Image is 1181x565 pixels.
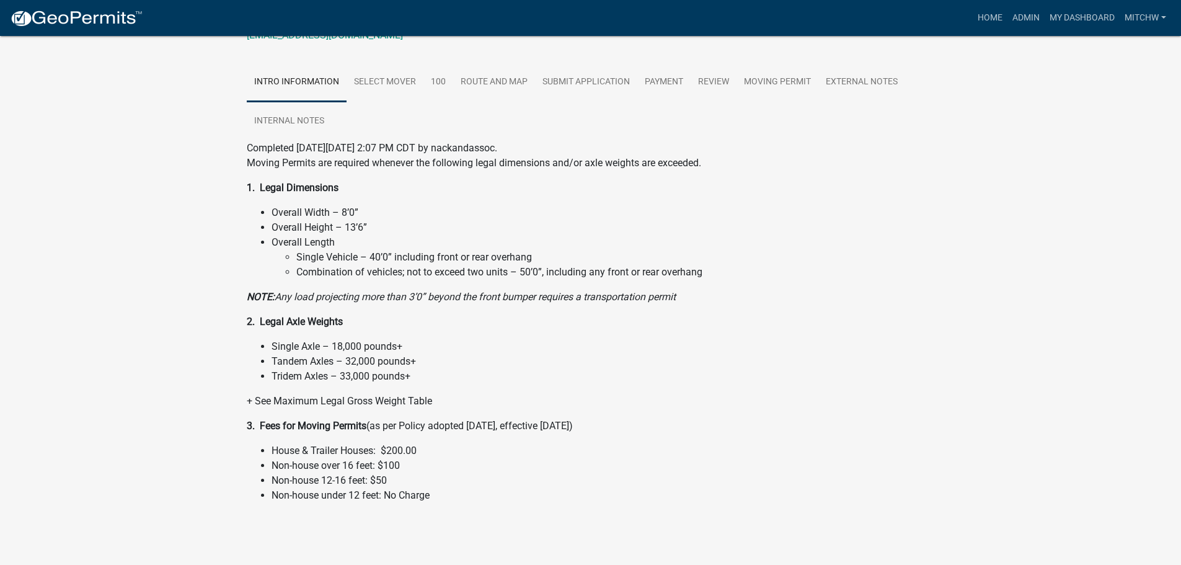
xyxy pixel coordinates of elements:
[272,443,935,458] li: House & Trailer Houses: $200.00
[272,339,935,354] li: Single Axle – 18,000 pounds+
[272,488,935,503] li: Non-house under 12 feet: No Charge
[818,63,905,102] a: External Notes
[272,220,935,235] li: Overall Height – 13’6”
[973,6,1007,30] a: Home
[736,63,818,102] a: Moving Permit
[296,265,935,280] li: Combination of vehicles; not to exceed two units – 50’0”, including any front or rear overhang
[247,156,935,171] p: Moving Permits are required whenever the following legal dimensions and/or axle weights are excee...
[247,102,332,141] a: Internal Notes
[423,63,453,102] a: 100
[272,458,935,473] li: Non-house over 16 feet: $100
[1045,6,1120,30] a: My Dashboard
[272,354,935,369] li: Tandem Axles – 32,000 pounds+
[247,316,343,327] strong: 2. Legal Axle Weights
[247,394,935,409] p: + See Maximum Legal Gross Weight Table
[453,63,535,102] a: Route and Map
[247,291,676,303] i: Any load projecting more than 3’0” beyond the front bumper requires a transportation permit
[247,420,366,432] strong: 3. Fees for Moving Permits
[296,250,935,265] li: Single Vehicle – 40’0” including front or rear overhang
[272,235,935,280] li: Overall Length
[637,63,691,102] a: Payment
[247,419,935,434] p: (as per Policy adopted [DATE], effective [DATE])
[1007,6,1045,30] a: Admin
[247,182,338,194] strong: 1. Legal Dimensions
[535,63,637,102] a: Submit Application
[247,291,275,303] strong: NOTE:
[347,63,423,102] a: Select Mover
[247,63,347,102] a: Intro information
[247,142,497,154] span: Completed [DATE][DATE] 2:07 PM CDT by nackandassoc.
[272,369,935,384] li: Tridem Axles – 33,000 pounds+
[272,473,935,488] li: Non-house 12-16 feet: $50
[1120,6,1171,30] a: mitchw
[272,205,935,220] li: Overall Width – 8’0”
[691,63,736,102] a: Review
